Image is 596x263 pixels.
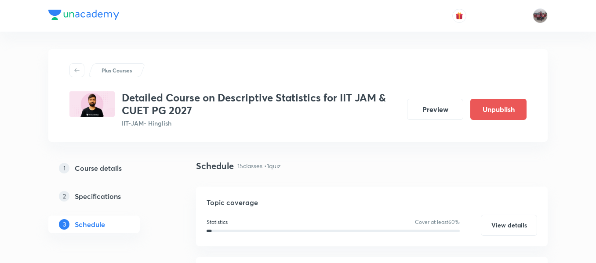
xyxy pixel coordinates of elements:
h5: Course details [75,163,122,173]
h3: Detailed Course on Descriptive Statistics for IIT JAM & CUET PG 2027 [122,91,400,117]
h5: Specifications [75,191,121,202]
p: 2 [59,191,69,202]
button: Preview [407,99,463,120]
img: 102B120A-2F88-4C3D-B312-93BA61D25737_plus.png [69,91,115,117]
h4: Schedule [196,159,234,173]
a: Company Logo [48,10,119,22]
img: Company Logo [48,10,119,20]
h5: Topic coverage [207,197,537,208]
button: Unpublish [470,99,527,120]
p: • 1 quiz [264,161,281,170]
img: amirhussain Hussain [533,8,548,23]
a: 2Specifications [48,187,168,205]
p: Plus Courses [102,66,132,74]
p: Cover at least 60 % [415,218,460,226]
img: avatar [455,12,463,20]
p: 3 [59,219,69,230]
button: avatar [452,9,466,23]
button: View details [481,215,537,236]
p: Statistics [207,218,228,226]
h5: Schedule [75,219,105,230]
p: 1 [59,163,69,173]
p: IIT-JAM • Hinglish [122,119,400,128]
a: 1Course details [48,159,168,177]
p: 15 classes [237,161,262,170]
